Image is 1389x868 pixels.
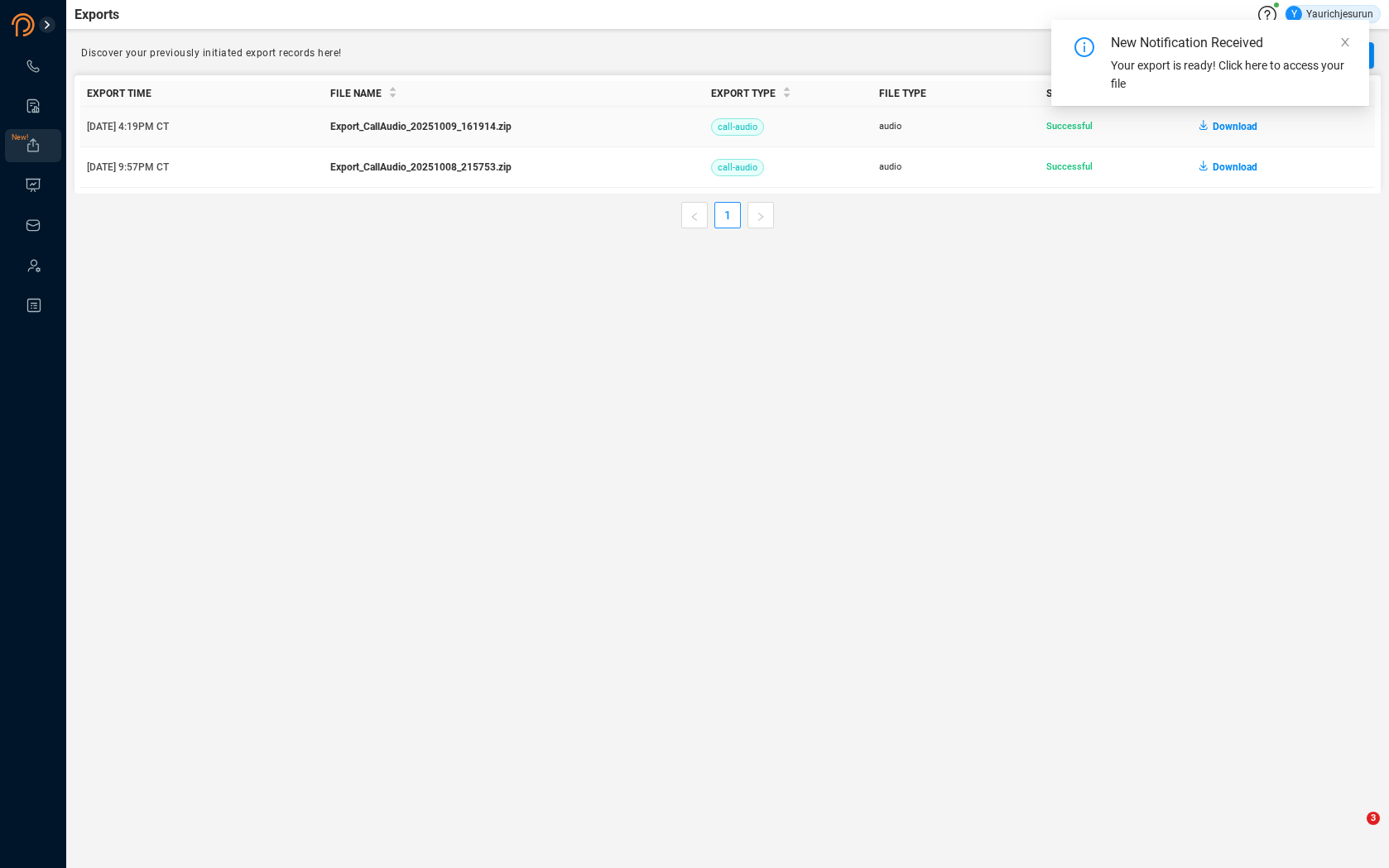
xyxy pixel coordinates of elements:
td: audio [872,107,1040,147]
th: File Type [872,81,1040,107]
button: Download [1199,154,1257,180]
button: right [747,202,774,228]
span: call-audio [711,118,764,136]
span: caret-up [388,84,397,94]
span: Export Type [711,88,776,99]
span: Discover your previously initiated export records here! [81,47,342,59]
li: Interactions [5,50,61,83]
span: [DATE] 9:57PM CT [87,161,169,173]
li: Next Page [747,202,774,228]
span: info-circle [1074,37,1094,57]
td: audio [872,147,1040,188]
span: 3 [1367,812,1380,825]
li: Inbox [5,209,61,242]
a: New! [25,137,41,154]
th: Export Time [80,81,324,107]
span: caret-down [388,91,397,100]
div: Yaurichjesurun [1286,6,1373,22]
img: prodigal-logo [12,13,103,36]
li: Smart Reports [5,89,61,122]
div: New Notification Received [1111,33,1283,53]
li: Exports [5,129,61,162]
span: Download [1213,154,1257,180]
span: close [1339,36,1351,48]
th: Status [1040,81,1192,107]
span: [DATE] 4:19PM CT [87,121,169,132]
li: Previous Page [681,202,708,228]
li: 1 [714,202,741,228]
span: File Name [330,88,382,99]
span: call-audio [711,159,764,176]
td: Export_CallAudio_20251008_215753.zip [324,147,704,188]
button: left [681,202,708,228]
div: Your export is ready! Click here to access your file [1111,56,1349,93]
span: caret-down [782,91,791,100]
span: right [756,212,766,222]
span: Successful [1046,161,1093,172]
td: Export_CallAudio_20251009_161914.zip [324,107,704,147]
iframe: Intercom live chat [1333,812,1372,851]
span: Download [1213,113,1257,140]
span: New! [12,121,28,154]
span: Exports [74,5,119,25]
a: 1 [715,203,740,228]
span: left [690,212,699,222]
span: Y [1291,6,1297,22]
span: caret-up [782,84,791,94]
button: Download [1199,113,1257,140]
li: Visuals [5,169,61,202]
span: Successful [1046,121,1093,132]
